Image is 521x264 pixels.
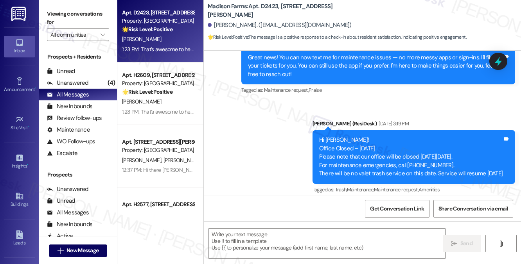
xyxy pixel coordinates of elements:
input: All communities [50,29,97,41]
a: Buildings [4,189,35,210]
span: Praise [309,87,322,93]
a: Inbox [4,36,35,57]
div: Property: [GEOGRAPHIC_DATA] [122,146,194,154]
label: Viewing conversations for [47,8,109,29]
div: Property: [GEOGRAPHIC_DATA] [122,79,194,87]
span: • [28,124,29,129]
span: Amenities [419,186,440,193]
div: Unanswered [47,79,88,87]
div: Apt. D2423, [STREET_ADDRESS][PERSON_NAME] [122,9,194,17]
div: [DATE] 3:19 PM [377,120,409,128]
div: Prospects [39,171,117,179]
i:  [57,248,63,254]
strong: 🌟 Risk Level: Positive [122,26,172,33]
div: 12:37 PM: Hi there [PERSON_NAME] and [PERSON_NAME]! I just wanted to check in and ask if you are ... [122,166,489,173]
div: Hi [PERSON_NAME]! Office Closed – [DATE] Please note that our office will be closed [DATE][DATE].... [319,136,503,178]
div: Prospects + Residents [39,53,117,61]
a: Site Visit • [4,113,35,134]
span: Trash , [335,186,347,193]
div: Apt. H2609, [STREET_ADDRESS][PERSON_NAME] [122,71,194,79]
span: [PERSON_NAME] [122,36,161,43]
div: [PERSON_NAME]. ([EMAIL_ADDRESS][DOMAIN_NAME]) [208,21,352,29]
span: Send [460,239,472,248]
i:  [498,241,504,247]
span: Get Conversation Link [370,205,424,213]
div: Tagged as: [241,84,515,96]
div: Apt. [STREET_ADDRESS][PERSON_NAME] [122,138,194,146]
div: All Messages [47,209,89,217]
span: Maintenance request , [264,87,309,93]
div: Escalate [47,149,77,157]
span: New Message [66,246,99,255]
div: Great news! You can now text me for maintenance issues — no more messy apps or sign-ins. I'll fil... [248,54,503,78]
div: Maintenance [47,126,90,134]
span: • [27,162,28,168]
div: Active [47,232,73,240]
span: : The message is a positive response to a check-in about resident satisfaction, indicating positi... [208,33,466,41]
div: Property: [GEOGRAPHIC_DATA] [122,17,194,25]
span: Maintenance request , [374,186,419,193]
div: All Messages [47,91,89,99]
button: Share Conversation via email [433,200,513,218]
div: New Inbounds [47,220,92,228]
div: Unread [47,67,75,75]
strong: 🌟 Risk Level: Positive [208,34,248,40]
span: [PERSON_NAME] [163,157,203,164]
button: New Message [49,244,107,257]
div: Review follow-ups [47,114,102,122]
span: • [35,86,36,91]
button: Get Conversation Link [365,200,429,218]
i:  [101,32,105,38]
img: ResiDesk Logo [11,7,27,21]
div: Unanswered [47,185,88,193]
span: Maintenance , [347,186,374,193]
a: Insights • [4,151,35,172]
div: Tagged as: [313,184,515,195]
div: (4) [106,77,117,89]
a: Leads [4,228,35,249]
b: Madison Farms: Apt. D2423, [STREET_ADDRESS][PERSON_NAME] [208,2,364,19]
div: Apt. H2577, [STREET_ADDRESS][PERSON_NAME] [122,200,194,209]
i:  [451,241,457,247]
button: Send [443,235,481,252]
span: [PERSON_NAME] [122,157,163,164]
div: Unread [47,197,75,205]
strong: 🌟 Risk Level: Positive [122,88,172,95]
div: New Inbounds [47,102,92,111]
span: Share Conversation via email [438,205,508,213]
span: [PERSON_NAME] [122,98,161,105]
div: WO Follow-ups [47,137,95,146]
div: [PERSON_NAME] (ResiDesk) [313,120,515,130]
